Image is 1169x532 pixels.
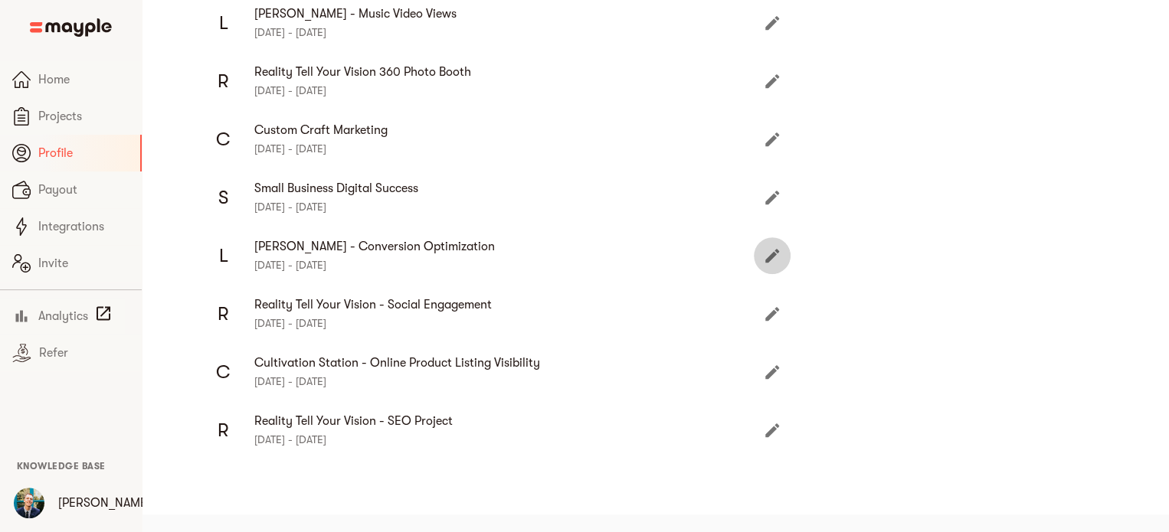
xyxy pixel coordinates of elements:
[39,344,129,362] span: Refer
[754,295,791,332] button: Edit
[202,234,245,277] div: L
[17,461,106,472] span: Knowledge Base
[38,307,88,325] span: Analytics
[58,494,151,512] p: [PERSON_NAME]
[202,2,245,44] div: L
[754,354,791,390] button: Edit
[254,139,766,158] p: [DATE] - [DATE]
[254,256,766,274] p: [DATE] - [DATE]
[5,478,54,527] button: User Menu
[202,409,245,452] div: R
[254,179,766,197] span: Small Business Digital Success
[14,488,44,518] img: YZZgCb1fS5ussBl3eJIV
[754,121,791,158] button: Edit
[202,118,245,161] div: C
[30,18,112,37] img: Main logo
[254,23,766,41] p: [DATE] - [DATE]
[254,5,766,23] span: [PERSON_NAME] - Music Video Views
[254,354,766,372] span: Cultivation Station - Online Product Listing Visibility
[754,63,791,100] button: Edit
[254,295,766,314] span: Reality Tell Your Vision - Social Engagement
[254,81,766,100] p: [DATE] - [DATE]
[202,351,245,393] div: C
[254,121,766,139] span: Custom Craft Marketing
[254,372,766,390] p: [DATE] - [DATE]
[254,314,766,332] p: [DATE] - [DATE]
[202,176,245,219] div: S
[254,430,766,449] p: [DATE] - [DATE]
[1092,459,1169,532] iframe: Chat Widget
[754,5,791,41] button: Edit
[202,60,245,103] div: R
[254,237,766,256] span: [PERSON_NAME] - Conversion Optimization
[202,292,245,335] div: R
[17,459,106,472] a: Knowledge Base
[38,217,129,236] span: Integrations
[38,181,129,199] span: Payout
[38,254,129,273] span: Invite
[38,70,129,89] span: Home
[254,412,766,430] span: Reality Tell Your Vision - SEO Project
[754,237,791,274] button: Edit
[754,179,791,216] button: Edit
[38,107,129,126] span: Projects
[254,63,766,81] span: Reality Tell Your Vision 360 Photo Booth
[254,197,766,216] p: [DATE] - [DATE]
[754,412,791,449] button: Edit
[38,144,128,162] span: Profile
